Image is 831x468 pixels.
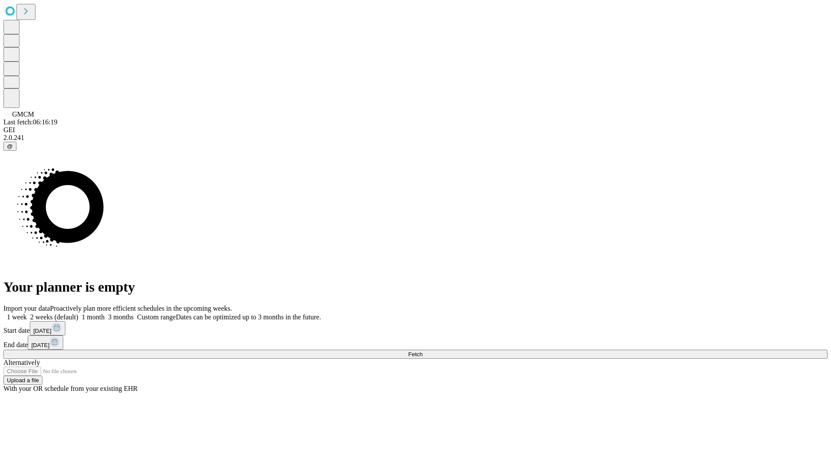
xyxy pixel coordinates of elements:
[408,351,422,357] span: Fetch
[3,305,50,312] span: Import your data
[30,321,65,335] button: [DATE]
[176,313,321,321] span: Dates can be optimized up to 3 months in the future.
[28,335,63,350] button: [DATE]
[3,335,828,350] div: End date
[3,385,138,392] span: With your OR schedule from your existing EHR
[108,313,134,321] span: 3 months
[137,313,176,321] span: Custom range
[7,313,27,321] span: 1 week
[7,143,13,149] span: @
[3,376,42,385] button: Upload a file
[82,313,105,321] span: 1 month
[3,350,828,359] button: Fetch
[3,142,16,151] button: @
[3,279,828,295] h1: Your planner is empty
[3,126,828,134] div: GEI
[33,328,52,334] span: [DATE]
[3,134,828,142] div: 2.0.241
[3,359,40,366] span: Alternatively
[12,110,34,118] span: GMCM
[31,342,49,348] span: [DATE]
[3,118,58,126] span: Last fetch: 06:16:19
[30,313,78,321] span: 2 weeks (default)
[50,305,232,312] span: Proactively plan more efficient schedules in the upcoming weeks.
[3,321,828,335] div: Start date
